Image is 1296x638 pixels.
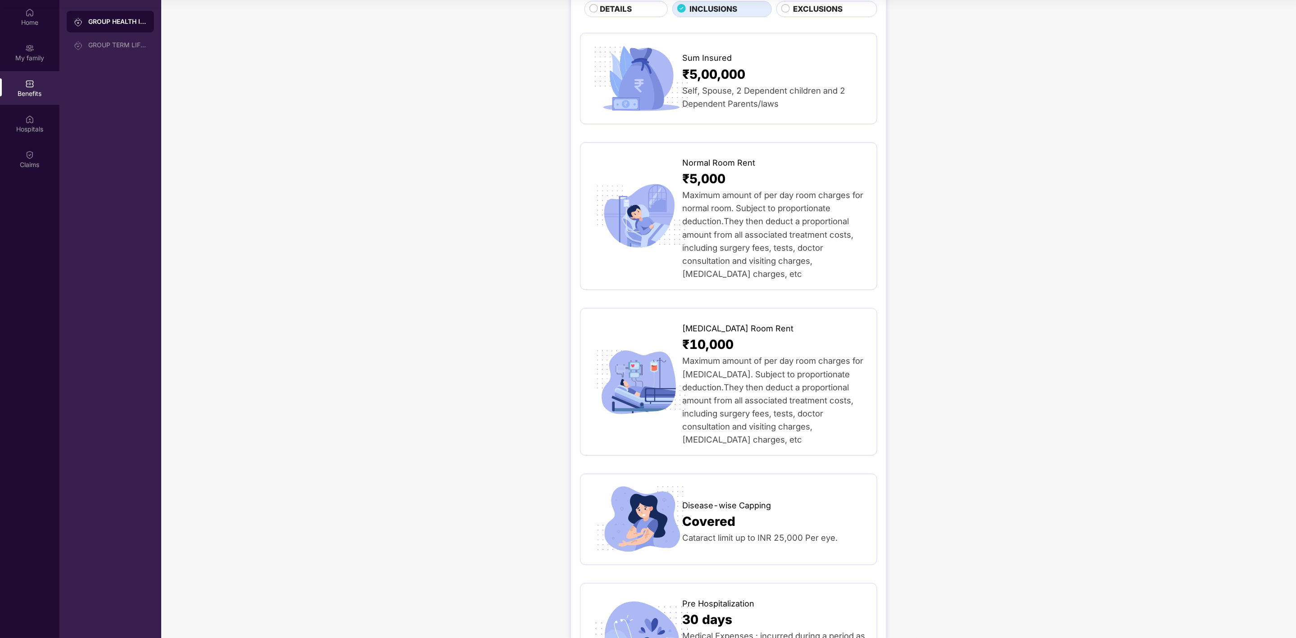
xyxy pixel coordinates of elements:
span: ₹10,000 [682,335,734,354]
span: Sum Insured [682,51,732,64]
span: Cataract limit up to INR 25,000 Per eye. [682,533,838,543]
span: ₹5,000 [682,169,725,189]
img: svg+xml;base64,PHN2ZyB3aWR0aD0iMjAiIGhlaWdodD0iMjAiIHZpZXdCb3g9IjAgMCAyMCAyMCIgZmlsbD0ibm9uZSIgeG... [25,44,34,53]
span: DETAILS [600,3,632,15]
img: svg+xml;base64,PHN2ZyBpZD0iQmVuZWZpdHMiIHhtbG5zPSJodHRwOi8vd3d3LnczLm9yZy8yMDAwL3N2ZyIgd2lkdGg9Ij... [25,79,34,88]
span: Pre Hospitalization [682,597,754,610]
img: icon [589,42,693,115]
span: ₹5,00,000 [682,64,745,84]
span: Self, Spouse, 2 Dependent children and 2 Dependent Parents/laws [682,86,845,109]
span: Disease-wise Capping [682,499,771,511]
img: icon [589,346,693,418]
img: svg+xml;base64,PHN2ZyBpZD0iSG9tZSIgeG1sbnM9Imh0dHA6Ly93d3cudzMub3JnLzIwMDAvc3ZnIiB3aWR0aD0iMjAiIG... [25,8,34,17]
img: svg+xml;base64,PHN2ZyBpZD0iQ2xhaW0iIHhtbG5zPSJodHRwOi8vd3d3LnczLm9yZy8yMDAwL3N2ZyIgd2lkdGg9IjIwIi... [25,150,34,159]
span: EXCLUSIONS [793,3,843,15]
div: GROUP HEALTH INSURANCE [88,17,147,26]
img: svg+xml;base64,PHN2ZyBpZD0iSG9zcGl0YWxzIiB4bWxucz0iaHR0cDovL3d3dy53My5vcmcvMjAwMC9zdmciIHdpZHRoPS... [25,115,34,124]
span: INCLUSIONS [689,3,737,15]
img: svg+xml;base64,PHN2ZyB3aWR0aD0iMjAiIGhlaWdodD0iMjAiIHZpZXdCb3g9IjAgMCAyMCAyMCIgZmlsbD0ibm9uZSIgeG... [74,18,83,27]
span: Covered [682,511,735,531]
span: [MEDICAL_DATA] Room Rent [682,322,793,335]
img: svg+xml;base64,PHN2ZyB3aWR0aD0iMjAiIGhlaWdodD0iMjAiIHZpZXdCb3g9IjAgMCAyMCAyMCIgZmlsbD0ibm9uZSIgeG... [74,41,83,50]
span: 30 days [682,610,732,629]
img: icon [589,180,693,253]
div: GROUP TERM LIFE INSURANCE [88,41,147,49]
span: Maximum amount of per day room charges for [MEDICAL_DATA]. Subject to proportionate deduction.The... [682,356,863,444]
span: Maximum amount of per day room charges for normal room. Subject to proportionate deduction.They t... [682,190,863,279]
span: Normal Room Rent [682,156,755,169]
img: icon [589,483,693,556]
